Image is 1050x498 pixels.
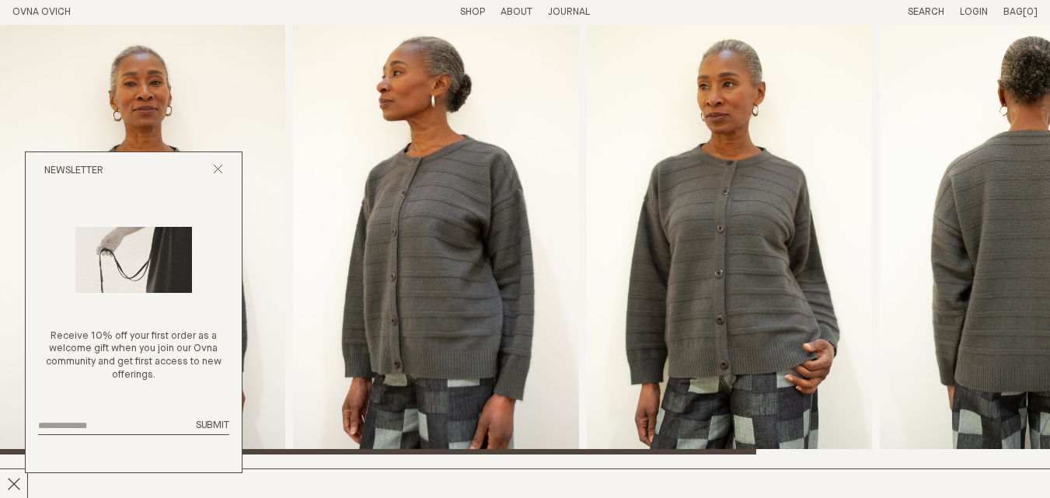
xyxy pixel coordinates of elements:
button: Submit [196,420,229,433]
a: Home [12,7,71,17]
span: [0] [1023,7,1038,17]
p: Receive 10% off your first order as a welcome gift when you join our Ovna community and get first... [38,330,229,383]
a: Shop [460,7,485,17]
div: 2 / 5 [293,25,578,454]
a: Login [960,7,988,17]
a: Journal [548,7,590,17]
div: 3 / 5 [587,25,872,454]
img: Companion Cardigan [587,25,872,454]
span: Submit [196,420,229,430]
h2: Companion Cardigan [12,467,260,489]
h2: Newsletter [44,165,103,178]
img: Companion Cardigan [293,25,578,454]
a: Search [908,7,944,17]
span: Bag [1003,7,1023,17]
summary: About [501,6,532,19]
button: Close popup [213,164,223,179]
